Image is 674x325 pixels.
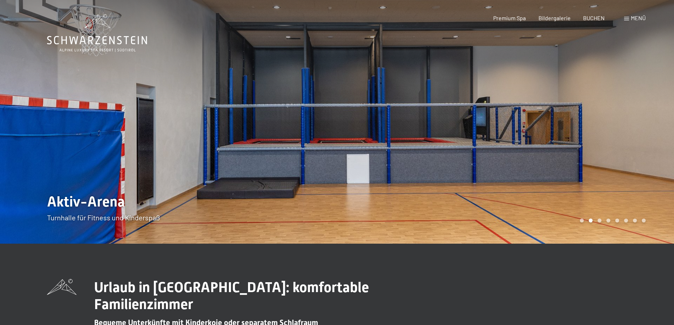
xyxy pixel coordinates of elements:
div: Carousel Page 7 [633,219,637,222]
a: Bildergalerie [538,14,571,21]
div: Carousel Pagination [577,219,646,222]
div: Carousel Page 4 [606,219,610,222]
a: Premium Spa [493,14,526,21]
a: BUCHEN [583,14,605,21]
div: Carousel Page 3 [598,219,601,222]
div: Carousel Page 6 [624,219,628,222]
span: Urlaub in [GEOGRAPHIC_DATA]: komfortable Familienzimmer [94,279,369,313]
div: Carousel Page 5 [615,219,619,222]
div: Carousel Page 2 (Current Slide) [589,219,593,222]
div: Carousel Page 8 [642,219,646,222]
div: Carousel Page 1 [580,219,584,222]
span: Menü [631,14,646,21]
